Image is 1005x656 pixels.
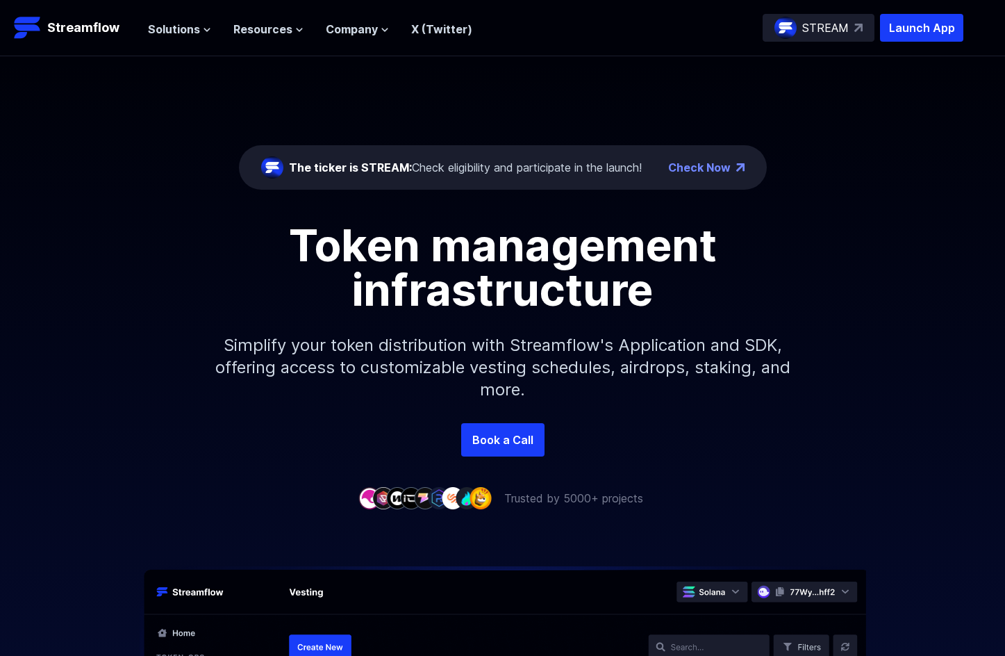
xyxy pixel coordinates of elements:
[428,487,450,509] img: company-6
[668,159,731,176] a: Check Now
[358,487,381,509] img: company-1
[233,21,292,38] span: Resources
[880,14,963,42] button: Launch App
[14,14,42,42] img: Streamflow Logo
[233,21,304,38] button: Resources
[14,14,134,42] a: Streamflow
[802,19,849,36] p: STREAM
[400,487,422,509] img: company-4
[372,487,394,509] img: company-2
[261,156,283,179] img: streamflow-logo-circle.png
[470,487,492,509] img: company-9
[148,21,200,38] span: Solutions
[456,487,478,509] img: company-8
[386,487,408,509] img: company-3
[854,24,863,32] img: top-right-arrow.svg
[504,490,643,507] p: Trusted by 5000+ projects
[190,223,815,312] h1: Token management infrastructure
[774,17,797,39] img: streamflow-logo-circle.png
[289,159,642,176] div: Check eligibility and participate in the launch!
[442,487,464,509] img: company-7
[763,14,874,42] a: STREAM
[148,21,211,38] button: Solutions
[461,423,545,457] a: Book a Call
[736,163,745,172] img: top-right-arrow.png
[326,21,389,38] button: Company
[414,487,436,509] img: company-5
[411,22,472,36] a: X (Twitter)
[326,21,378,38] span: Company
[47,18,119,38] p: Streamflow
[204,312,801,423] p: Simplify your token distribution with Streamflow's Application and SDK, offering access to custom...
[289,161,412,174] span: The ticker is STREAM:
